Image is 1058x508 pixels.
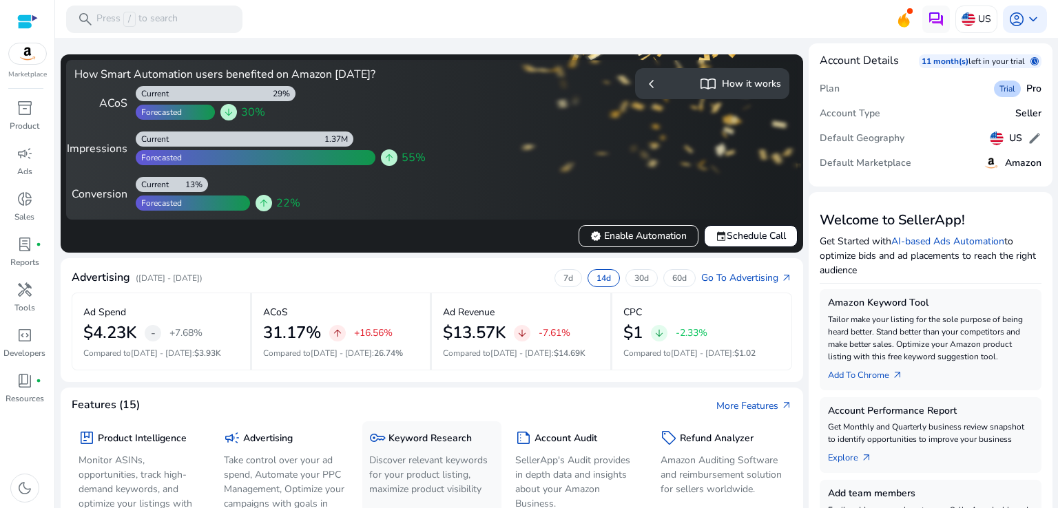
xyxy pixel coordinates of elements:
span: arrow_outward [781,400,792,411]
p: left in your trial [968,56,1030,67]
span: 55% [402,149,426,166]
p: 14d [597,273,611,284]
p: Tools [14,301,35,314]
h5: Advertising [243,433,293,445]
span: - [151,325,156,341]
a: More Featuresarrow_outward [716,399,792,413]
p: Discover relevant keywords for your product listing, maximize product visibility [369,453,494,496]
h5: Plan [820,83,840,95]
button: eventSchedule Call [704,225,798,247]
p: Compared to : [83,347,239,359]
span: arrow_downward [654,328,665,339]
div: Forecasted [136,198,182,209]
span: [DATE] - [DATE] [490,348,552,359]
p: Press to search [96,12,178,27]
span: account_circle [1008,11,1025,28]
a: AI-based Ads Automation [891,235,1004,248]
span: search [77,11,94,28]
span: lab_profile [17,236,33,253]
h4: Account Details [820,54,899,67]
span: dark_mode [17,480,33,496]
span: sell [661,430,677,446]
span: verified [590,231,601,242]
p: 60d [672,273,687,284]
h5: Pro [1026,83,1041,95]
p: 30d [634,273,649,284]
h5: Add team members [828,488,1033,500]
h5: Default Marketplace [820,158,911,169]
div: Current [136,134,169,145]
div: Conversion [74,186,127,202]
p: +16.56% [354,328,393,338]
p: +7.68% [169,328,203,338]
p: Get Monthly and Quarterly business review snapshot to identify opportunities to improve your busi... [828,421,1033,445]
p: ACoS [263,305,288,319]
a: Go To Advertisingarrow_outward [701,271,792,285]
h5: Seller [1015,108,1041,120]
span: package [79,430,95,446]
span: fiber_manual_record [36,378,41,383]
p: Developers [3,347,45,359]
h5: Default Geography [820,133,904,145]
h2: $4.23K [83,323,136,343]
span: arrow_outward [892,370,903,381]
span: arrow_downward [223,107,234,118]
span: arrow_upward [332,328,343,339]
span: $1.02 [734,348,756,359]
span: code_blocks [17,327,33,343]
div: Impressions [74,140,127,157]
h5: Keyword Research [388,433,472,445]
p: Ad Spend [83,305,126,319]
p: Tailor make your listing for the sole purpose of being heard better. Stand better than your compe... [828,313,1033,363]
p: CPC [623,305,642,319]
h3: Welcome to SellerApp! [820,212,1041,229]
span: donut_small [17,191,33,207]
p: 11 month(s) [922,56,968,67]
span: arrow_upward [258,198,269,209]
p: Get Started with to optimize bids and ad placements to reach the right audience [820,234,1041,277]
span: handyman [17,282,33,298]
span: $14.69K [554,348,585,359]
p: Resources [6,392,44,405]
span: / [123,12,136,27]
span: book_4 [17,372,33,389]
div: Current [136,88,169,99]
h5: Account Performance Report [828,405,1033,417]
h2: 31.17% [263,323,321,343]
a: Add To Chrome [828,363,914,382]
img: amazon.svg [9,43,46,64]
p: Compared to : [263,347,419,359]
span: Trial [999,83,1015,94]
div: 29% [273,88,295,99]
h5: Amazon Keyword Tool [828,297,1033,309]
span: $3.93K [194,348,221,359]
p: Sales [14,211,34,223]
img: amazon.svg [983,155,999,171]
div: Forecasted [136,152,182,163]
span: arrow_outward [781,273,792,284]
span: arrow_outward [861,452,872,463]
p: US [978,7,991,31]
h5: Account Audit [535,433,597,445]
div: ACoS [74,95,127,112]
span: Enable Automation [590,229,687,243]
span: keyboard_arrow_down [1025,11,1041,28]
img: us.svg [962,12,975,26]
p: -2.33% [676,328,707,338]
h5: Account Type [820,108,880,120]
h2: $13.57K [443,323,506,343]
p: Compared to : [443,347,599,359]
span: Schedule Call [716,229,786,243]
span: inventory_2 [17,100,33,116]
a: Explorearrow_outward [828,445,883,465]
span: arrow_downward [517,328,528,339]
button: verifiedEnable Automation [579,225,698,247]
h5: US [1009,133,1022,145]
p: Compared to : [623,347,781,359]
p: Product [10,120,39,132]
span: campaign [224,430,240,446]
span: summarize [515,430,532,446]
span: arrow_upward [384,152,395,163]
span: schedule [1030,57,1039,65]
p: ([DATE] - [DATE]) [136,272,203,284]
